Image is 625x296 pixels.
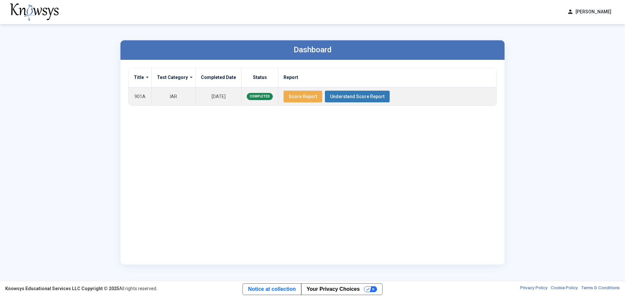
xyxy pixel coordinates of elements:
div: All rights reserved. [5,285,157,292]
a: Terms & Conditions [581,285,620,292]
label: Title [134,74,144,80]
span: COMPLETED [247,93,273,100]
span: Understand Score Report [330,94,384,99]
td: [DATE] [196,87,242,106]
label: Test Category [157,74,188,80]
th: Report [278,68,497,87]
a: Notice at collection [243,284,301,295]
td: IAR [152,87,196,106]
a: Cookie Policy [551,285,578,292]
button: Score Report [284,91,322,102]
img: knowsys-logo.png [10,3,59,21]
td: 901A [129,87,152,106]
span: person [567,8,574,15]
label: Dashboard [294,45,332,54]
span: Score Report [289,94,317,99]
button: Your Privacy Choices [301,284,382,295]
button: Understand Score Report [325,91,390,102]
label: Completed Date [201,74,236,80]
strong: Knowsys Educational Services LLC Copyright © 2025 [5,286,119,291]
a: Privacy Policy [520,285,548,292]
th: Status [242,68,278,87]
button: person[PERSON_NAME] [563,6,615,17]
